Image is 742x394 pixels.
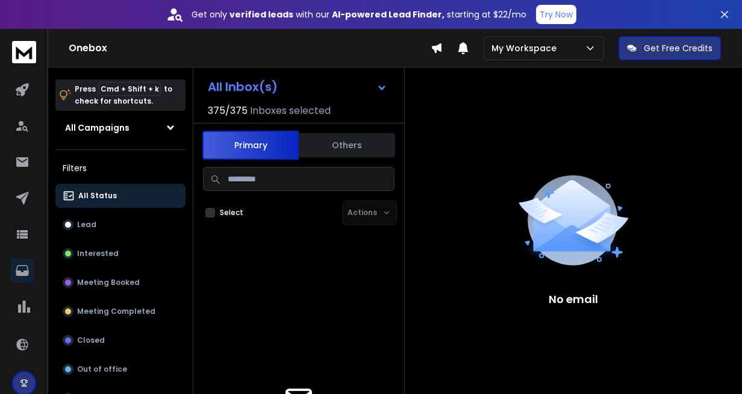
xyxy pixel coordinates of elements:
p: Meeting Completed [77,307,155,316]
button: All Status [55,184,185,208]
button: Interested [55,242,185,266]
button: Meeting Booked [55,270,185,295]
button: All Inbox(s) [198,75,397,99]
h1: All Inbox(s) [208,81,278,93]
p: Out of office [77,364,127,374]
p: My Workspace [491,42,561,54]
p: Lead [77,220,96,230]
p: Closed [77,336,105,345]
span: 375 / 375 [208,104,248,118]
span: Cmd + Shift + k [99,82,161,96]
p: Get Free Credits [644,42,712,54]
button: Lead [55,213,185,237]
h3: Filters [55,160,185,177]
button: Others [299,132,395,158]
button: All Campaigns [55,116,185,140]
h3: Inboxes selected [250,104,331,118]
p: Meeting Booked [77,278,140,287]
button: Closed [55,328,185,352]
img: logo [12,41,36,63]
p: All Status [78,191,117,201]
button: Meeting Completed [55,299,185,324]
button: Primary [202,131,299,160]
p: Try Now [540,8,573,20]
label: Select [220,208,243,217]
strong: verified leads [229,8,293,20]
button: Try Now [536,5,576,24]
p: Interested [77,249,119,258]
button: Out of office [55,357,185,381]
h1: All Campaigns [65,122,129,134]
button: Get Free Credits [619,36,721,60]
p: Press to check for shortcuts. [75,83,172,107]
strong: AI-powered Lead Finder, [332,8,444,20]
p: Get only with our starting at $22/mo [192,8,526,20]
h1: Onebox [69,41,431,55]
p: No email [549,291,598,308]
